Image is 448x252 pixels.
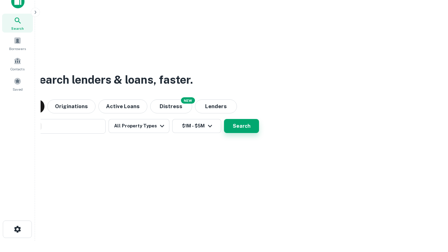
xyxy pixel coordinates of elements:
button: $1M - $5M [172,119,221,133]
button: Lenders [195,99,237,113]
a: Saved [2,75,33,93]
a: Search [2,14,33,33]
span: Search [11,26,24,31]
button: Search distressed loans with lien and other non-mortgage details. [150,99,192,113]
span: Contacts [10,66,24,72]
button: All Property Types [108,119,169,133]
iframe: Chat Widget [413,196,448,230]
a: Contacts [2,54,33,73]
button: Originations [47,99,96,113]
span: Saved [13,86,23,92]
button: Search [224,119,259,133]
span: Borrowers [9,46,26,51]
a: Borrowers [2,34,33,53]
button: Active Loans [98,99,147,113]
div: NEW [181,97,195,104]
h3: Search lenders & loans, faster. [32,71,193,88]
